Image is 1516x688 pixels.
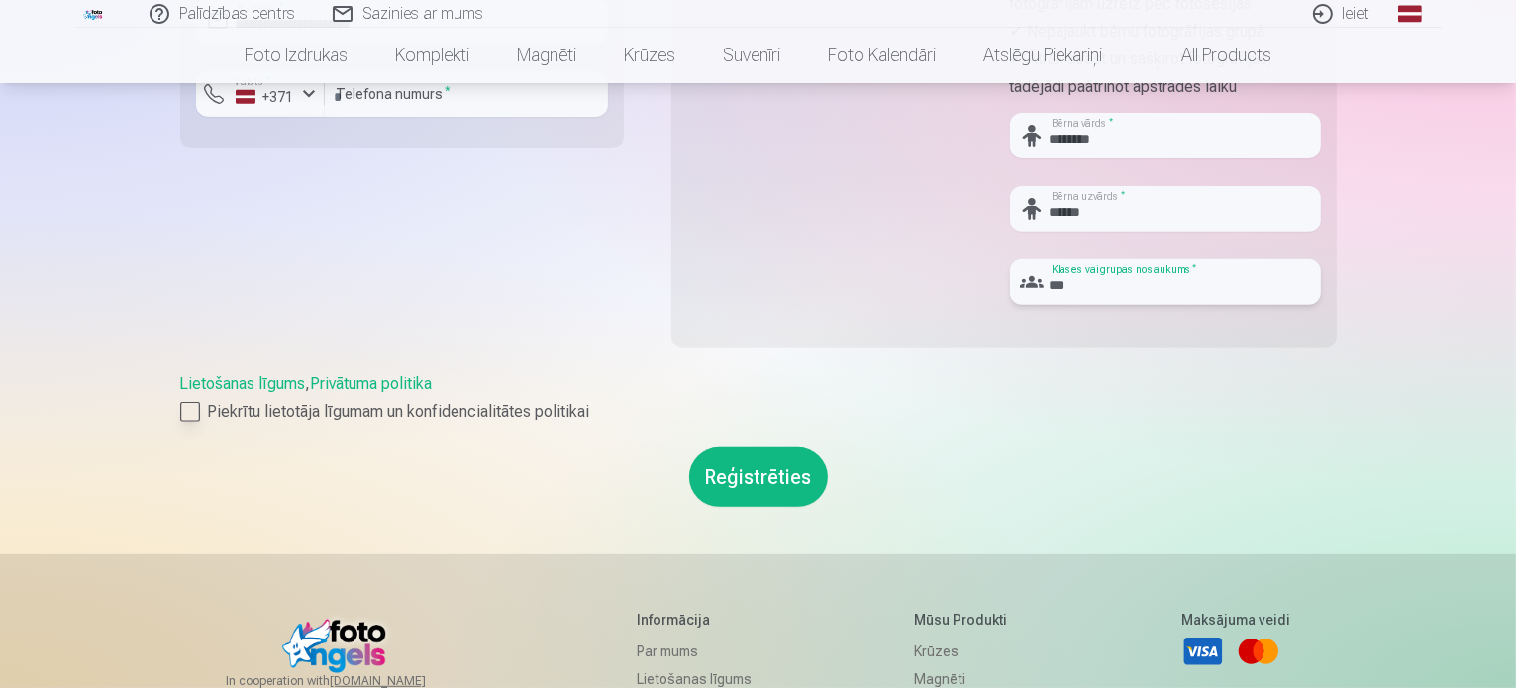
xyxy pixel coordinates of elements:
[371,28,493,83] a: Komplekti
[1181,630,1225,673] a: Visa
[960,28,1126,83] a: Atslēgu piekariņi
[1181,610,1290,630] h5: Maksājuma veidi
[1237,630,1280,673] a: Mastercard
[221,28,371,83] a: Foto izdrukas
[1126,28,1295,83] a: All products
[180,400,1337,424] label: Piekrītu lietotāja līgumam un konfidencialitātes politikai
[637,638,752,665] a: Par mums
[914,610,1018,630] h5: Mūsu produkti
[637,610,752,630] h5: Informācija
[804,28,960,83] a: Foto kalendāri
[600,28,699,83] a: Krūzes
[493,28,600,83] a: Magnēti
[311,374,433,393] a: Privātuma politika
[83,8,105,20] img: /fa1
[699,28,804,83] a: Suvenīri
[236,87,295,107] div: +371
[180,374,306,393] a: Lietošanas līgums
[914,638,1018,665] a: Krūzes
[180,372,1337,424] div: ,
[196,71,325,117] button: Valsts*+371
[689,447,828,507] button: Reģistrēties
